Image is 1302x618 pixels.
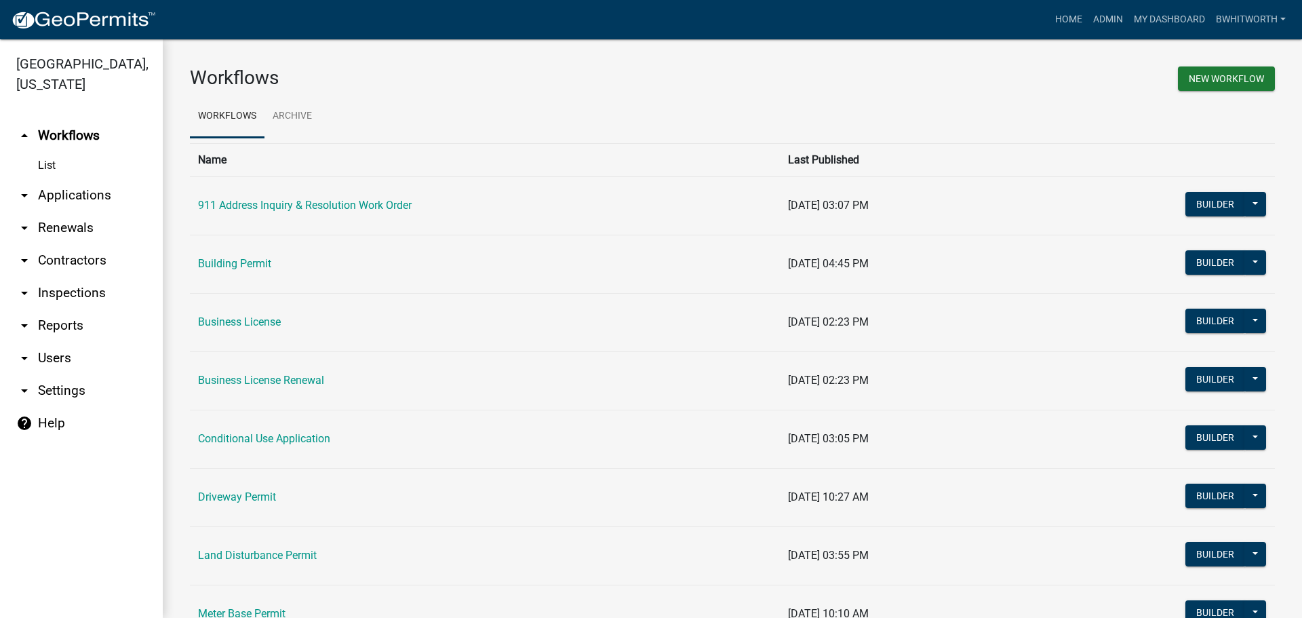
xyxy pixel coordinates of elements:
button: Builder [1185,367,1245,391]
span: [DATE] 03:05 PM [788,432,869,445]
a: BWhitworth [1210,7,1291,33]
a: Business License Renewal [198,374,324,387]
i: arrow_drop_down [16,383,33,399]
span: [DATE] 02:23 PM [788,315,869,328]
i: arrow_drop_down [16,350,33,366]
a: Building Permit [198,257,271,270]
i: arrow_drop_down [16,252,33,269]
a: Land Disturbance Permit [198,549,317,562]
span: [DATE] 03:55 PM [788,549,869,562]
button: Builder [1185,309,1245,333]
a: Admin [1088,7,1128,33]
a: My Dashboard [1128,7,1210,33]
a: Workflows [190,95,264,138]
a: Home [1050,7,1088,33]
button: Builder [1185,542,1245,566]
th: Name [190,143,780,176]
a: Archive [264,95,320,138]
button: Builder [1185,192,1245,216]
i: arrow_drop_down [16,285,33,301]
i: arrow_drop_down [16,220,33,236]
button: Builder [1185,250,1245,275]
a: Conditional Use Application [198,432,330,445]
i: arrow_drop_down [16,317,33,334]
i: help [16,415,33,431]
button: New Workflow [1178,66,1275,91]
span: [DATE] 02:23 PM [788,374,869,387]
a: Business License [198,315,281,328]
span: [DATE] 04:45 PM [788,257,869,270]
th: Last Published [780,143,1026,176]
a: 911 Address Inquiry & Resolution Work Order [198,199,412,212]
button: Builder [1185,425,1245,450]
i: arrow_drop_up [16,128,33,144]
a: Driveway Permit [198,490,276,503]
button: Builder [1185,484,1245,508]
span: [DATE] 10:27 AM [788,490,869,503]
i: arrow_drop_down [16,187,33,204]
h3: Workflows [190,66,722,90]
span: [DATE] 03:07 PM [788,199,869,212]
